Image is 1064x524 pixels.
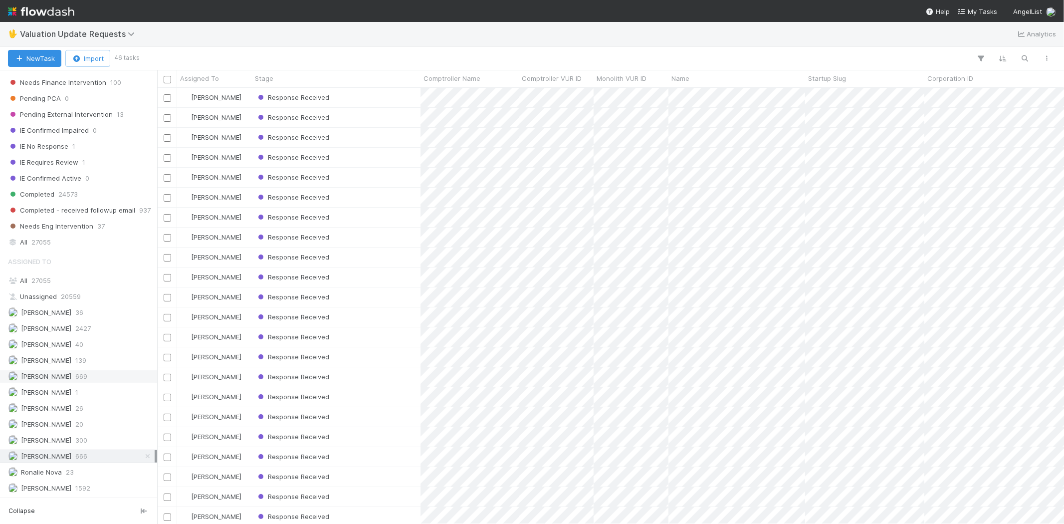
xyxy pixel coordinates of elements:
input: Toggle Row Selected [164,254,171,262]
input: Toggle Row Selected [164,454,171,461]
span: Startup Slug [808,73,846,83]
div: Response Received [256,292,329,302]
img: avatar_1a1d5361-16dd-4910-a949-020dcd9f55a3.png [1046,7,1056,17]
div: All [8,274,155,287]
div: Response Received [256,352,329,362]
span: Response Received [256,173,329,181]
span: [PERSON_NAME] [21,356,71,364]
span: Pending External Intervention [8,108,113,121]
span: [PERSON_NAME] [191,93,241,101]
div: Response Received [256,472,329,482]
span: 24573 [58,188,78,201]
input: Toggle Row Selected [164,314,171,321]
div: [PERSON_NAME] [181,472,241,482]
span: Collapse [8,507,35,516]
div: [PERSON_NAME] [181,412,241,422]
input: Toggle Row Selected [164,394,171,401]
span: Response Received [256,453,329,461]
input: Toggle Row Selected [164,514,171,521]
a: My Tasks [958,6,997,16]
span: [PERSON_NAME] [191,453,241,461]
div: Response Received [256,412,329,422]
span: [PERSON_NAME] [191,193,241,201]
span: Response Received [256,193,329,201]
div: [PERSON_NAME] [181,492,241,502]
img: avatar_5106bb14-94e9-4897-80de-6ae81081f36d.png [8,451,18,461]
div: Response Received [256,372,329,382]
div: Response Received [256,252,329,262]
div: [PERSON_NAME] [181,432,241,442]
span: [PERSON_NAME] [191,273,241,281]
img: avatar_e5ec2f5b-afc7-4357-8cf1-2139873d70b1.png [8,339,18,349]
span: [PERSON_NAME] [191,433,241,441]
span: Needs Eng Intervention [8,220,93,233]
input: Toggle Row Selected [164,494,171,501]
span: 0 [85,172,89,185]
img: avatar_cd4e5e5e-3003-49e5-bc76-fd776f359de9.png [8,483,18,493]
div: Response Received [256,232,329,242]
span: Ronalie Nova [21,468,62,476]
span: Pending PCA [8,92,61,105]
img: logo-inverted-e16ddd16eac7371096b0.svg [8,3,74,20]
span: 🖖 [8,29,18,38]
span: Response Received [256,513,329,521]
img: avatar_0d9988fd-9a15-4cc7-ad96-88feab9e0fa9.png [8,467,18,477]
span: Name [671,73,689,83]
span: Response Received [256,473,329,481]
span: IE No Response [8,140,68,153]
span: [PERSON_NAME] [191,173,241,181]
span: Response Received [256,253,329,261]
span: 1 [82,156,85,169]
span: Response Received [256,413,329,421]
span: [PERSON_NAME] [191,233,241,241]
img: avatar_d7f67417-030a-43ce-a3ce-a315a3ccfd08.png [8,355,18,365]
span: [PERSON_NAME] [191,213,241,221]
img: avatar_5106bb14-94e9-4897-80de-6ae81081f36d.png [182,413,190,421]
span: 937 [139,204,151,217]
span: 37 [97,220,105,233]
img: avatar_5106bb14-94e9-4897-80de-6ae81081f36d.png [182,93,190,101]
span: [PERSON_NAME] [21,452,71,460]
img: avatar_5106bb14-94e9-4897-80de-6ae81081f36d.png [182,353,190,361]
div: [PERSON_NAME] [181,92,241,102]
span: [PERSON_NAME] [21,484,71,492]
img: avatar_487f705b-1efa-4920-8de6-14528bcda38c.png [8,419,18,429]
div: [PERSON_NAME] [181,392,241,402]
div: [PERSON_NAME] [181,352,241,362]
img: avatar_5106bb14-94e9-4897-80de-6ae81081f36d.png [182,253,190,261]
img: avatar_b6a6ccf4-6160-40f7-90da-56c3221167ae.png [8,435,18,445]
span: IE Confirmed Impaired [8,124,89,137]
span: Response Received [256,373,329,381]
span: [PERSON_NAME] [191,133,241,141]
span: [PERSON_NAME] [21,324,71,332]
input: Toggle Row Selected [164,294,171,301]
span: 27055 [31,276,51,284]
span: [PERSON_NAME] [191,113,241,121]
span: [PERSON_NAME] [191,293,241,301]
span: Stage [255,73,273,83]
div: [PERSON_NAME] [181,112,241,122]
span: [PERSON_NAME] [191,353,241,361]
input: Toggle Row Selected [164,334,171,341]
span: 23 [66,466,74,479]
span: Response Received [256,433,329,441]
span: 139 [75,354,86,367]
span: 1 [75,386,78,399]
span: Response Received [256,133,329,141]
div: Help [926,6,950,16]
span: Monolith VUR ID [597,73,646,83]
span: [PERSON_NAME] [21,372,71,380]
span: [PERSON_NAME] [191,393,241,401]
input: Toggle Row Selected [164,234,171,242]
span: [PERSON_NAME] [191,413,241,421]
img: avatar_5106bb14-94e9-4897-80de-6ae81081f36d.png [182,333,190,341]
img: avatar_5106bb14-94e9-4897-80de-6ae81081f36d.png [182,213,190,221]
div: Response Received [256,92,329,102]
input: Toggle Row Selected [164,154,171,162]
span: Response Received [256,233,329,241]
span: [PERSON_NAME] [191,253,241,261]
img: avatar_5106bb14-94e9-4897-80de-6ae81081f36d.png [182,273,190,281]
span: Completed [8,188,54,201]
img: avatar_5106bb14-94e9-4897-80de-6ae81081f36d.png [182,513,190,521]
span: Response Received [256,153,329,161]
